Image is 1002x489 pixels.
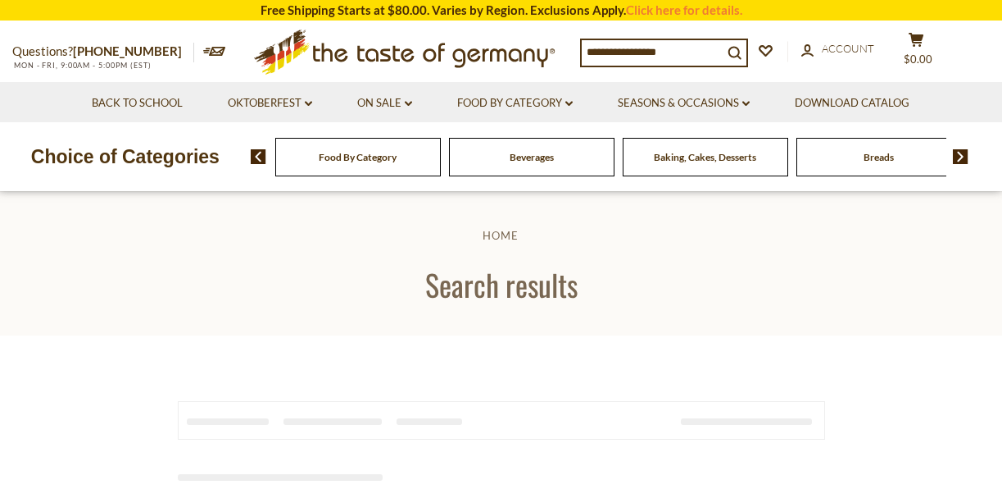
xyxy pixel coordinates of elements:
[510,151,554,163] a: Beverages
[891,32,941,73] button: $0.00
[801,40,874,58] a: Account
[654,151,756,163] a: Baking, Cakes, Desserts
[483,229,519,242] a: Home
[795,94,909,112] a: Download Catalog
[12,61,152,70] span: MON - FRI, 9:00AM - 5:00PM (EST)
[92,94,183,112] a: Back to School
[864,151,894,163] a: Breads
[618,94,750,112] a: Seasons & Occasions
[626,2,742,17] a: Click here for details.
[251,149,266,164] img: previous arrow
[822,42,874,55] span: Account
[319,151,397,163] a: Food By Category
[73,43,182,58] a: [PHONE_NUMBER]
[953,149,968,164] img: next arrow
[357,94,412,112] a: On Sale
[228,94,312,112] a: Oktoberfest
[457,94,573,112] a: Food By Category
[904,53,932,66] span: $0.00
[12,41,194,62] p: Questions?
[51,266,951,303] h1: Search results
